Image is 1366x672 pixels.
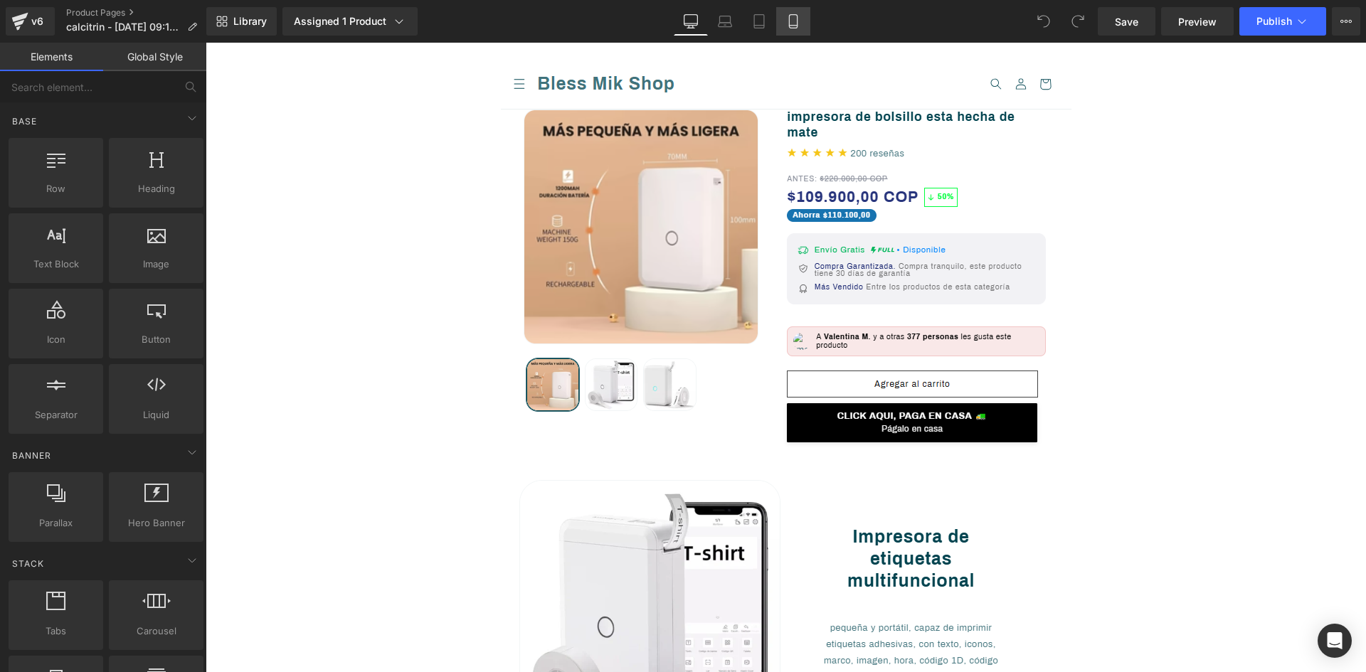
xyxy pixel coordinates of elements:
[66,7,208,18] a: Product Pages
[1239,7,1326,36] button: Publish
[233,15,267,28] span: Library
[28,12,46,31] div: v6
[113,257,199,272] span: Image
[113,407,199,422] span: Liquid
[11,449,53,462] span: Banner
[113,332,199,347] span: Button
[1115,14,1138,29] span: Save
[113,624,199,639] span: Carousel
[1161,7,1234,36] a: Preview
[1029,7,1058,36] button: Undo
[13,624,99,639] span: Tabs
[742,7,776,36] a: Tablet
[1178,14,1217,29] span: Preview
[294,14,406,28] div: Assigned 1 Product
[1318,624,1352,658] div: Open Intercom Messenger
[1332,7,1360,36] button: More
[66,21,181,33] span: calcitrin - [DATE] 09:11:41
[708,7,742,36] a: Laptop
[11,114,38,128] span: Base
[13,407,99,422] span: Separator
[13,332,99,347] span: Icon
[11,557,46,570] span: Stack
[13,516,99,530] span: Parallax
[113,181,199,196] span: Heading
[206,7,277,36] a: New Library
[1064,7,1092,36] button: Redo
[13,257,99,272] span: Text Block
[13,181,99,196] span: Row
[776,7,810,36] a: Mobile
[674,7,708,36] a: Desktop
[6,7,55,36] a: v6
[1256,16,1292,27] span: Publish
[103,43,206,71] a: Global Style
[113,516,199,530] span: Hero Banner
